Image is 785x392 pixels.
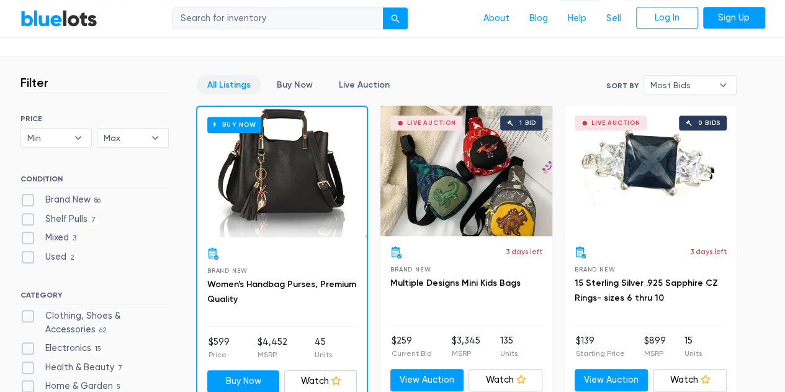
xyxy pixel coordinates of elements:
[20,291,169,304] h6: CATEGORY
[575,278,718,303] a: 15 Sterling Silver .925 Sapphire CZ Rings- sizes 6 thru 10
[392,334,432,359] li: $259
[69,234,81,244] span: 3
[27,129,68,147] span: Min
[142,129,168,147] b: ▾
[207,279,356,304] a: Women's Handbag Purses, Premium Quality
[65,129,91,147] b: ▾
[473,7,519,30] a: About
[575,369,648,391] a: View Auction
[644,334,665,359] li: $899
[710,76,736,94] b: ▾
[66,253,79,263] span: 2
[91,196,105,206] span: 86
[644,348,665,359] p: MSRP
[469,369,542,391] a: Watch
[392,348,432,359] p: Current Bid
[20,309,169,336] label: Clothing, Shoes & Accessories
[20,9,97,27] a: BlueLots
[606,80,639,91] label: Sort By
[500,334,518,359] li: 135
[698,120,720,126] div: 0 bids
[390,266,431,273] span: Brand New
[452,334,480,359] li: $3,345
[96,326,111,335] span: 62
[257,335,287,360] li: $4,452
[20,361,127,375] label: Health & Beauty
[207,267,248,274] span: Brand New
[197,75,261,94] a: All Listings
[519,7,558,30] a: Blog
[452,348,480,359] p: MSRP
[209,349,230,360] p: Price
[636,7,698,29] a: Log In
[173,7,384,30] input: Search for inventory
[20,231,81,245] label: Mixed
[209,335,230,360] li: $599
[650,76,712,94] span: Most Bids
[20,175,169,188] h6: CONDITION
[20,342,105,355] label: Electronics
[576,334,625,359] li: $139
[576,348,625,359] p: Starting Price
[20,212,100,226] label: Shelf Pulls
[266,75,323,94] a: Buy Now
[380,106,552,236] a: Live Auction 1 bid
[315,349,332,360] p: Units
[703,7,765,29] a: Sign Up
[565,106,737,236] a: Live Auction 0 bids
[690,246,727,257] p: 3 days left
[197,107,367,237] a: Buy Now
[684,334,702,359] li: 15
[20,75,48,90] h3: Filter
[20,250,79,264] label: Used
[207,117,261,132] h6: Buy Now
[20,193,105,207] label: Brand New
[519,120,536,126] div: 1 bid
[315,335,332,360] li: 45
[257,349,287,360] p: MSRP
[407,120,456,126] div: Live Auction
[684,348,702,359] p: Units
[596,7,631,30] a: Sell
[653,369,727,391] a: Watch
[20,114,169,123] h6: PRICE
[91,344,105,354] span: 15
[390,278,521,288] a: Multiple Designs Mini Kids Bags
[390,369,464,391] a: View Auction
[591,120,640,126] div: Live Auction
[575,266,615,273] span: Brand New
[500,348,518,359] p: Units
[87,215,100,225] span: 7
[558,7,596,30] a: Help
[104,129,145,147] span: Max
[328,75,400,94] a: Live Auction
[506,246,542,257] p: 3 days left
[114,363,127,373] span: 7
